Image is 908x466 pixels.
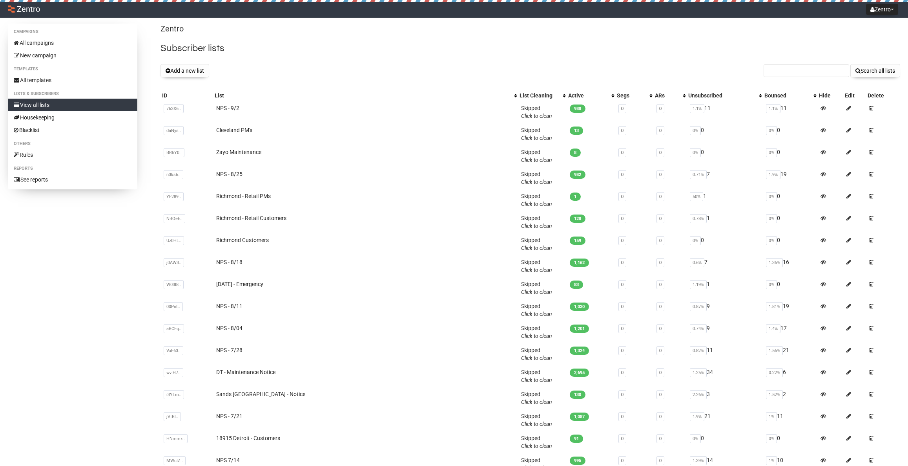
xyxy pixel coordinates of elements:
span: Skipped [521,237,552,251]
a: 0 [659,260,662,265]
th: Delete: No sort applied, sorting is disabled [866,90,900,101]
span: NBOeE.. [164,214,185,223]
span: 2,695 [570,369,589,377]
a: 0 [621,150,624,155]
a: 0 [621,216,624,221]
span: 1.1% [690,104,704,113]
span: MWcIZ.. [164,456,186,465]
a: 0 [659,458,662,463]
a: 0 [659,304,662,309]
a: Click to clean [521,201,552,207]
span: 50% [690,192,703,201]
span: YF289.. [164,192,184,201]
a: NPS - 8/18 [216,259,242,265]
span: Skipped [521,193,552,207]
span: 1,030 [570,303,589,311]
span: 0% [690,434,701,443]
th: Active: No sort applied, activate to apply an ascending sort [567,90,615,101]
td: 1 [687,277,762,299]
td: 11 [687,101,762,123]
span: wvIH7.. [164,368,183,377]
td: 0 [763,211,817,233]
span: daNys.. [164,126,184,135]
a: All templates [8,74,137,86]
span: 1.39% [690,456,707,465]
td: 11 [763,101,817,123]
div: List Cleaning [520,92,559,99]
a: Blacklist [8,124,137,136]
a: 0 [621,304,624,309]
td: 19 [763,299,817,321]
td: 0 [687,431,762,453]
a: 0 [659,326,662,331]
a: 0 [621,392,624,397]
span: Skipped [521,391,552,405]
span: 1 [570,193,581,201]
a: See reports [8,173,137,186]
td: 0 [763,233,817,255]
a: Click to clean [521,223,552,229]
span: Skipped [521,413,552,427]
td: 9 [687,299,762,321]
span: 1% [766,456,777,465]
span: Skipped [521,281,552,295]
span: Skipped [521,259,552,273]
a: 0 [659,282,662,287]
td: 1 [687,189,762,211]
li: Reports [8,164,137,173]
div: Unsubscribed [688,92,755,99]
a: Click to clean [521,399,552,405]
li: Others [8,139,137,149]
span: 1.36% [766,258,783,267]
td: 6 [763,365,817,387]
span: 91 [570,435,583,443]
th: ARs: No sort applied, activate to apply an ascending sort [653,90,687,101]
a: Click to clean [521,421,552,427]
a: 0 [621,128,624,133]
td: 1 [687,211,762,233]
th: List: No sort applied, activate to apply an ascending sort [213,90,518,101]
span: 1,162 [570,259,589,267]
span: 0% [766,192,777,201]
button: Add a new list [160,64,209,77]
span: Skipped [521,325,552,339]
a: Rules [8,149,137,161]
span: 2.26% [690,390,707,399]
button: Zentro [866,4,898,15]
td: 0 [763,431,817,453]
a: 0 [621,172,624,177]
a: NPS - 9/2 [216,105,239,111]
img: 1.png [8,6,15,13]
a: 0 [659,172,662,177]
td: 0 [763,189,817,211]
a: New campaign [8,49,137,62]
span: 995 [570,457,585,465]
td: 3 [687,387,762,409]
h2: Subscriber lists [160,41,900,55]
a: Click to clean [521,355,552,361]
a: Richmond - Retail Customers [216,215,286,221]
span: 1,324 [570,347,589,355]
span: 988 [570,105,585,113]
a: 0 [621,260,624,265]
a: Zayo Maintenance [216,149,261,155]
td: 11 [687,343,762,365]
a: Click to clean [521,377,552,383]
th: Segs: No sort applied, activate to apply an ascending sort [615,90,654,101]
span: 0.78% [690,214,707,223]
span: VxF63.. [164,346,183,355]
span: 982 [570,171,585,179]
span: 0% [690,236,701,245]
a: 0 [659,370,662,375]
span: Skipped [521,435,552,449]
td: 11 [763,409,817,431]
a: 0 [659,238,662,243]
a: NPS - 8/25 [216,171,242,177]
a: 0 [659,106,662,111]
span: 0.22% [766,368,783,377]
div: Delete [868,92,899,99]
span: 1.81% [766,302,783,311]
td: 0 [687,233,762,255]
td: 7 [687,167,762,189]
td: 0 [763,277,817,299]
